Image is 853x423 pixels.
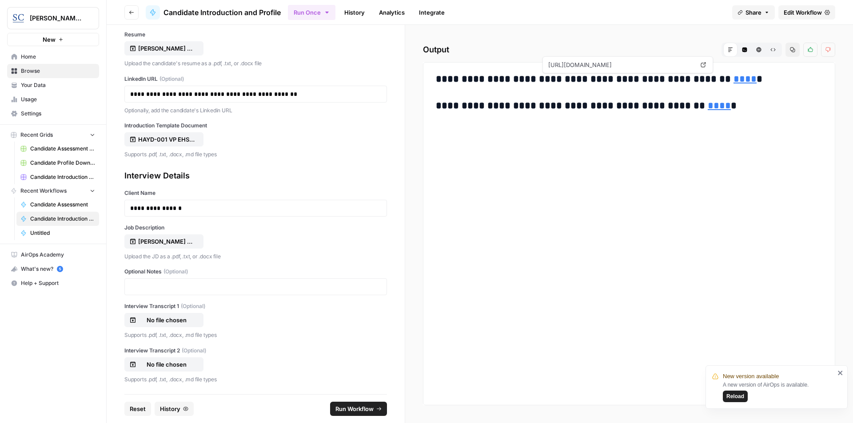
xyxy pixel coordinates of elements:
[124,41,203,55] button: [PERSON_NAME] Resume [DATE]_.pdf
[124,122,387,130] label: Introduction Template Document
[124,59,387,68] p: Upload the candidate's resume as a .pdf, .txt, or .docx file
[43,35,56,44] span: New
[124,106,387,115] p: Optionally, add the candidate's Linkedin URL
[124,189,387,197] label: Client Name
[124,347,387,355] label: Interview Transcript 2
[8,262,99,276] div: What's new?
[30,14,84,23] span: [PERSON_NAME] [GEOGRAPHIC_DATA]
[30,229,95,237] span: Untitled
[130,404,146,413] span: Reset
[182,347,206,355] span: (Optional)
[59,267,61,271] text: 5
[30,215,95,223] span: Candidate Introduction and Profile
[732,5,775,20] button: Share
[784,8,822,17] span: Edit Workflow
[30,201,95,209] span: Candidate Assessment
[414,5,450,20] a: Integrate
[21,279,95,287] span: Help + Support
[138,316,195,324] p: No file chosen
[330,402,387,416] button: Run Workflow
[7,78,99,92] a: Your Data
[155,402,194,416] button: History
[723,372,779,381] span: New version available
[124,75,387,83] label: LinkedIn URL
[723,391,748,402] button: Reload
[16,142,99,156] a: Candidate Assessment Download Sheet
[723,381,835,402] div: A new version of AirOps is available.
[7,184,99,198] button: Recent Workflows
[7,33,99,46] button: New
[163,7,281,18] span: Candidate Introduction and Profile
[21,251,95,259] span: AirOps Academy
[16,156,99,170] a: Candidate Profile Download Sheet
[546,57,696,73] span: [URL][DOMAIN_NAME]
[7,128,99,142] button: Recent Grids
[146,5,281,20] a: Candidate Introduction and Profile
[423,43,835,57] h2: Output
[30,159,95,167] span: Candidate Profile Download Sheet
[30,145,95,153] span: Candidate Assessment Download Sheet
[124,170,387,182] div: Interview Details
[124,132,203,146] button: HAYD-001 VP EHS Candidate Introduction Template.docx
[124,331,387,340] p: Supports .pdf, .txt, .docx, .md file types
[16,212,99,226] a: Candidate Introduction and Profile
[124,313,203,327] button: No file chosen
[21,110,95,118] span: Settings
[374,5,410,20] a: Analytics
[181,302,205,310] span: (Optional)
[124,357,203,372] button: No file chosen
[7,7,99,29] button: Workspace: Stanton Chase Nashville
[21,67,95,75] span: Browse
[138,237,195,246] p: [PERSON_NAME] EHS Recruitment Profile.pdf
[138,135,195,144] p: HAYD-001 VP EHS Candidate Introduction Template.docx
[7,248,99,262] a: AirOps Academy
[10,10,26,26] img: Stanton Chase Nashville Logo
[30,173,95,181] span: Candidate Introduction Download Sheet
[7,107,99,121] a: Settings
[7,276,99,290] button: Help + Support
[339,5,370,20] a: History
[16,170,99,184] a: Candidate Introduction Download Sheet
[7,50,99,64] a: Home
[57,266,63,272] a: 5
[21,81,95,89] span: Your Data
[16,226,99,240] a: Untitled
[160,404,180,413] span: History
[138,44,195,53] p: [PERSON_NAME] Resume [DATE]_.pdf
[163,268,188,276] span: (Optional)
[124,252,387,261] p: Upload the JD as a .pdf, .txt, or .docx file
[124,402,151,416] button: Reset
[7,262,99,276] button: What's new? 5
[124,375,387,384] p: Supports .pdf, .txt, .docx, .md file types
[124,268,387,276] label: Optional Notes
[335,404,374,413] span: Run Workflow
[837,369,844,376] button: close
[288,5,335,20] button: Run Once
[7,92,99,107] a: Usage
[124,224,387,232] label: Job Description
[21,95,95,103] span: Usage
[124,234,203,249] button: [PERSON_NAME] EHS Recruitment Profile.pdf
[7,64,99,78] a: Browse
[20,131,53,139] span: Recent Grids
[124,302,387,310] label: Interview Transcript 1
[138,360,195,369] p: No file chosen
[20,187,67,195] span: Recent Workflows
[124,150,387,159] p: Supports .pdf, .txt, .docx, .md file types
[159,75,184,83] span: (Optional)
[16,198,99,212] a: Candidate Assessment
[778,5,835,20] a: Edit Workflow
[124,31,387,39] label: Resume
[21,53,95,61] span: Home
[745,8,761,17] span: Share
[726,392,744,400] span: Reload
